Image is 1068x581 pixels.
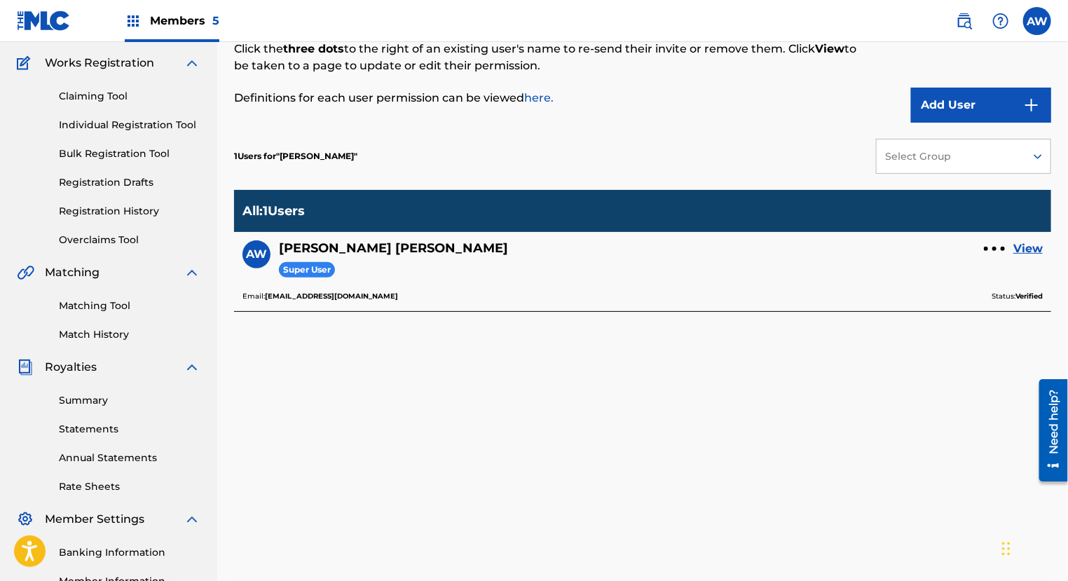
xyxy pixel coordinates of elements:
[1013,240,1043,257] a: View
[45,511,144,528] span: Member Settings
[283,42,344,55] strong: three dots
[45,359,97,376] span: Royalties
[276,151,357,161] span: LaShell Lane
[17,11,71,31] img: MLC Logo
[815,42,844,55] strong: View
[59,89,200,104] a: Claiming Tool
[184,55,200,71] img: expand
[59,175,200,190] a: Registration Drafts
[265,292,398,301] b: [EMAIL_ADDRESS][DOMAIN_NAME]
[992,290,1043,303] p: Status:
[234,151,276,161] span: 1 Users for
[911,88,1051,123] button: Add User
[59,327,200,342] a: Match History
[885,149,1015,164] div: Select Group
[59,146,200,161] a: Bulk Registration Tool
[59,299,200,313] a: Matching Tool
[184,511,200,528] img: expand
[998,514,1068,581] iframe: Chat Widget
[246,246,267,263] span: AW
[59,393,200,408] a: Summary
[59,545,200,560] a: Banking Information
[279,240,508,257] h5: Anthony Williams
[184,359,200,376] img: expand
[45,264,100,281] span: Matching
[59,451,200,465] a: Annual Statements
[1002,528,1011,570] div: Drag
[59,479,200,494] a: Rate Sheets
[59,118,200,132] a: Individual Registration Tool
[242,290,398,303] p: Email:
[1029,374,1068,487] iframe: Resource Center
[950,7,978,35] a: Public Search
[125,13,142,29] img: Top Rightsholders
[59,233,200,247] a: Overclaims Tool
[1023,97,1040,114] img: 9d2ae6d4665cec9f34b9.svg
[279,262,335,278] span: Super User
[524,91,554,104] a: here.
[212,14,219,27] span: 5
[150,13,219,29] span: Members
[992,13,1009,29] img: help
[956,13,973,29] img: search
[1015,292,1043,301] b: Verified
[234,41,863,74] p: Click the to the right of an existing user's name to re-send their invite or remove them. Click t...
[17,359,34,376] img: Royalties
[59,422,200,437] a: Statements
[234,90,863,107] p: Definitions for each user permission can be viewed
[987,7,1015,35] div: Help
[17,264,34,281] img: Matching
[242,203,305,219] p: All : 1 Users
[17,55,35,71] img: Works Registration
[1023,7,1051,35] div: User Menu
[45,55,154,71] span: Works Registration
[184,264,200,281] img: expand
[59,204,200,219] a: Registration History
[17,511,34,528] img: Member Settings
